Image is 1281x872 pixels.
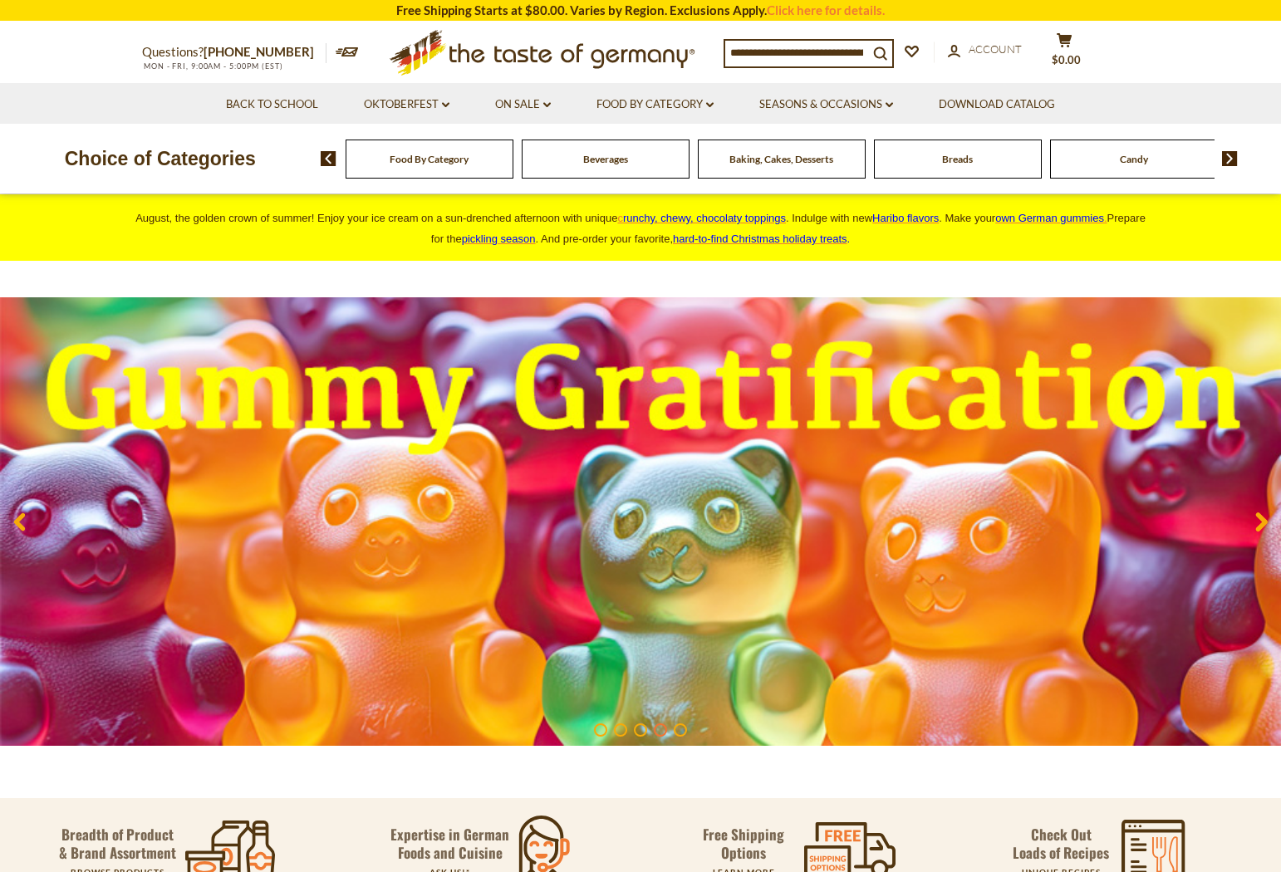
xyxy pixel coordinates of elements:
[1120,153,1148,165] a: Candy
[995,212,1104,224] span: own German gummies
[767,2,885,17] a: Click here for details.
[729,153,833,165] a: Baking, Cakes, Desserts
[321,151,336,166] img: previous arrow
[673,233,847,245] a: hard-to-find Christmas holiday treats
[226,96,318,114] a: Back to School
[495,96,551,114] a: On Sale
[583,153,628,165] a: Beverages
[390,153,469,165] a: Food By Category
[623,212,786,224] span: runchy, chewy, chocolaty toppings
[939,96,1055,114] a: Download Catalog
[617,212,786,224] a: crunchy, chewy, chocolaty toppings
[689,825,798,862] p: Free Shipping Options
[142,42,326,63] p: Questions?
[969,42,1022,56] span: Account
[995,212,1107,224] a: own German gummies.
[59,825,176,862] p: Breadth of Product & Brand Assortment
[462,233,536,245] a: pickling season
[1013,825,1109,862] p: Check Out Loads of Recipes
[1222,151,1238,166] img: next arrow
[673,233,850,245] span: .
[759,96,893,114] a: Seasons & Occasions
[142,61,283,71] span: MON - FRI, 9:00AM - 5:00PM (EST)
[942,153,973,165] a: Breads
[872,212,939,224] a: Haribo flavors
[135,212,1146,245] span: August, the golden crown of summer! Enjoy your ice cream on a sun-drenched afternoon with unique ...
[364,96,449,114] a: Oktoberfest
[204,44,314,59] a: [PHONE_NUMBER]
[948,41,1022,59] a: Account
[596,96,714,114] a: Food By Category
[1052,53,1081,66] span: $0.00
[390,825,510,862] p: Expertise in German Foods and Cuisine
[1039,32,1089,74] button: $0.00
